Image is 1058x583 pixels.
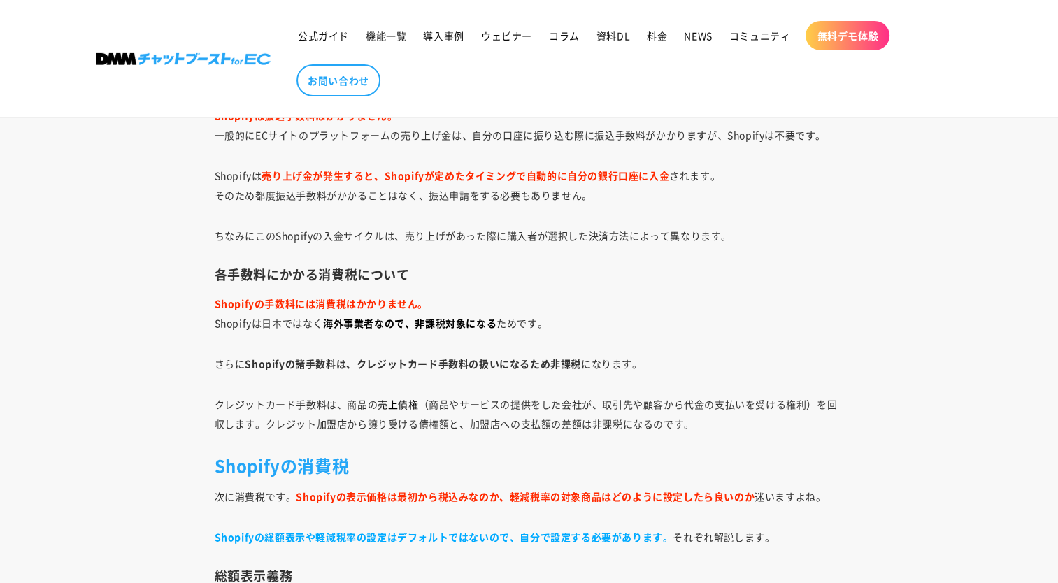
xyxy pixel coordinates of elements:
strong: Shopifyの諸手数料は、クレジットカード手数料の扱いになるため非課税 [245,357,581,370]
a: コラム [541,21,588,50]
p: クレジットカード手数料は、商品の （商品やサービスの提供をした会社が、取引先や顧客から代金の支払いを受ける権利）を回収します。クレジット加盟店から譲り受ける債権額と、加盟店への支払額の差額は非課... [215,394,844,433]
h3: 各手数料にかかる消費税について [215,266,844,282]
a: 公式ガイド [289,21,357,50]
a: お問い合わせ [296,64,380,96]
span: 機能一覧 [366,29,406,42]
span: 無料デモ体験 [817,29,878,42]
p: それぞれ解説します。 [215,527,844,547]
p: ちなみにこのShopifyの入金サイクルは、売り上げがあった際に購入者が選択した決済方法によって異なります。 [215,226,844,245]
span: 資料DL [596,29,630,42]
p: 次に消費税です。 迷いますよね。 [215,487,844,506]
a: NEWS [675,21,720,50]
a: 導入事例 [415,21,472,50]
strong: Shopifyの総額表示や軽減税率の設定はデフォルトではないので、自分で設定する必要があります。 [215,530,673,544]
p: Shopifyは日本ではなく ためです。 [215,294,844,333]
span: 売上債権 [378,397,418,411]
span: コミュニティ [729,29,791,42]
strong: 売り上げ金が発生すると、Shopifyが定めたタイミングで自動的に自分の銀行口座に入金 [262,168,669,182]
h2: Shopifyの消費税 [215,454,844,476]
span: ウェビナー [481,29,532,42]
a: ウェビナー [473,21,541,50]
span: 導入事例 [423,29,464,42]
p: 一般的にECサイトのプラットフォームの売り上げ金は、自分の口座に振り込む際に振込手数料がかかりますが、Shopifyは不要です。 [215,106,844,145]
a: 無料デモ体験 [806,21,889,50]
img: 株式会社DMM Boost [96,53,271,65]
span: お問い合わせ [308,74,369,87]
a: 機能一覧 [357,21,415,50]
span: 公式ガイド [298,29,349,42]
strong: 海外事業者なので、非課税対象になる [323,316,496,330]
span: 料金 [647,29,667,42]
span: コラム [549,29,580,42]
p: Shopifyは されます。 そのため都度振込手数料がかかることはなく、振込申請をする必要もありません。 [215,166,844,205]
a: 資料DL [588,21,638,50]
strong: Shopifyの手数料には消費税はかかりません。 [215,296,428,310]
p: さらに になります。 [215,354,844,373]
span: NEWS [684,29,712,42]
a: 料金 [638,21,675,50]
strong: Shopifyの表示価格は最初から税込みなのか、軽減税率の対象商品はどのように設定したら良いのか [296,489,755,503]
a: コミュニティ [721,21,799,50]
